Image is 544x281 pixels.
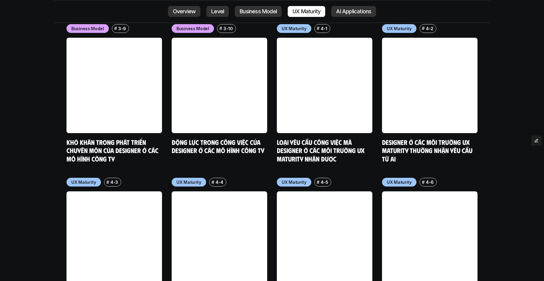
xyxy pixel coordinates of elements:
[293,8,320,14] p: UX Maturity
[382,138,474,163] a: Designer ở các môi trường UX Maturity thường nhận yêu cầu từ ai
[212,180,214,184] h6: #
[277,138,366,163] a: Loại yêu cầu công việc mà designer ở các môi trường UX Maturity nhận được
[282,25,306,32] p: UX Maturity
[176,179,201,185] p: UX Maturity
[114,26,117,30] h6: #
[336,8,371,14] p: AI Applications
[173,8,196,14] p: Overview
[172,138,264,155] a: Động lực trong công việc của designer ở các mô hình công ty
[176,25,209,32] p: Business Model
[215,179,223,185] p: 4-4
[110,179,118,185] p: 4-3
[387,25,412,32] p: UX Maturity
[426,179,434,185] p: 4-6
[168,6,201,17] a: Overview
[240,8,277,14] p: Business Model
[71,179,96,185] p: UX Maturity
[66,138,160,163] a: Khó khăn trong phát triển chuyên môn của designer ở các mô hình công ty
[532,136,541,145] button: Edit Framer Content
[219,26,222,30] h6: #
[288,6,325,17] a: UX Maturity
[282,179,306,185] p: UX Maturity
[422,180,425,184] h6: #
[206,6,229,17] a: Level
[317,180,319,184] h6: #
[321,25,327,32] p: 4-1
[106,180,109,184] h6: #
[235,6,282,17] a: Business Model
[317,26,319,30] h6: #
[426,25,433,32] p: 4-2
[118,25,126,32] p: 3-9
[211,8,224,14] p: Level
[71,25,104,32] p: Business Model
[331,6,376,17] a: AI Applications
[422,26,425,30] h6: #
[321,179,328,185] p: 4-5
[223,25,233,32] p: 3-10
[387,179,412,185] p: UX Maturity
